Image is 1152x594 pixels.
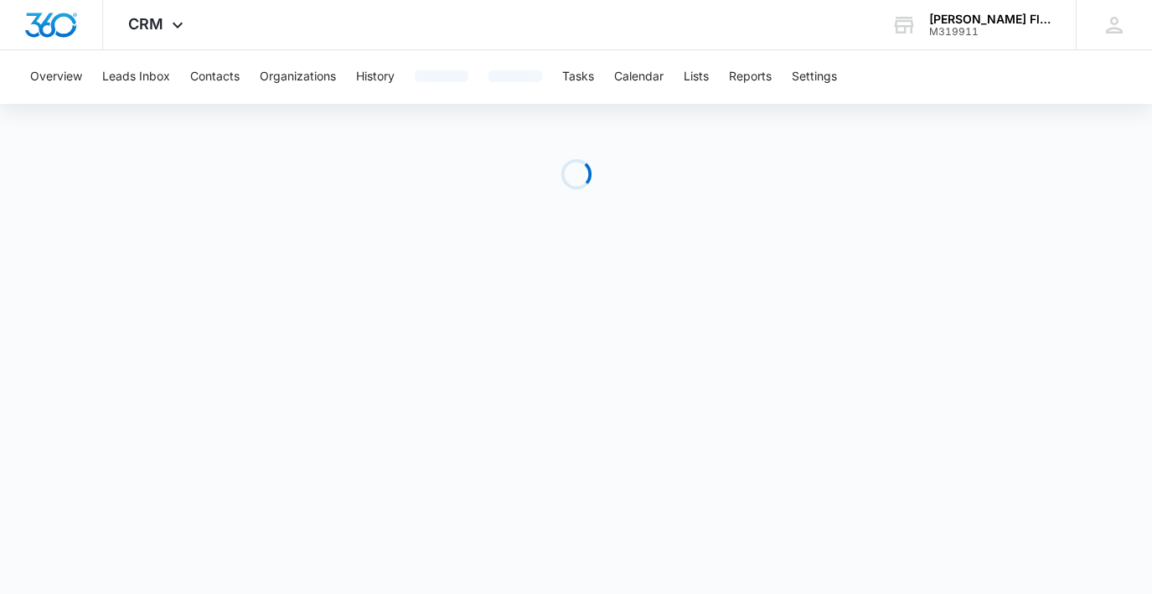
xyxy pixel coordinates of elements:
button: Organizations [260,50,336,104]
button: Overview [30,50,82,104]
button: Reports [729,50,772,104]
button: History [356,50,395,104]
button: Leads Inbox [102,50,170,104]
div: account name [929,13,1051,26]
button: Lists [684,50,709,104]
span: CRM [128,15,163,33]
button: Tasks [562,50,594,104]
div: account id [929,26,1051,38]
button: Contacts [190,50,240,104]
button: Calendar [614,50,664,104]
button: Settings [792,50,837,104]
